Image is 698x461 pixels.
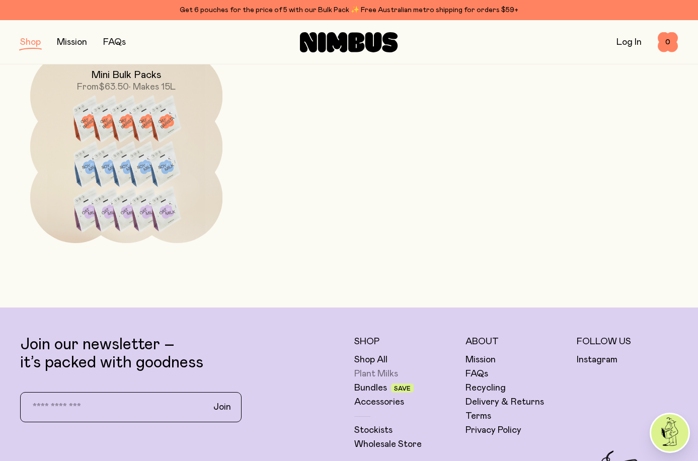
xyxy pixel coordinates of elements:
a: Recycling [466,382,506,394]
a: Terms [466,410,491,422]
img: agent [651,414,688,451]
h5: Shop [354,336,455,348]
h5: About [466,336,567,348]
a: Accessories [354,396,404,408]
button: 0 [658,32,678,52]
a: FAQs [466,368,488,380]
span: Save [394,386,411,392]
span: Join [213,401,231,413]
a: Shop All [354,354,387,366]
a: Stockists [354,424,393,436]
a: Privacy Policy [466,424,521,436]
a: Delivery & Returns [466,396,544,408]
a: Mini Bulk PacksFrom$63.50• Makes 15L [30,51,222,243]
p: Join our newsletter – it’s packed with goodness [20,336,344,372]
a: Wholesale Store [354,438,422,450]
a: Mission [57,38,87,47]
span: $63.50 [99,83,129,92]
button: Join [205,397,239,418]
a: Plant Milks [354,368,398,380]
a: Instagram [577,354,617,366]
h5: Follow Us [577,336,678,348]
div: Get 6 pouches for the price of 5 with our Bulk Pack ✨ Free Australian metro shipping for orders $59+ [20,4,678,16]
a: FAQs [103,38,126,47]
span: • Makes 15L [129,83,176,92]
a: Log In [616,38,642,47]
a: Bundles [354,382,387,394]
span: From [77,83,99,92]
h2: Mini Bulk Packs [91,69,162,81]
a: Mission [466,354,496,366]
